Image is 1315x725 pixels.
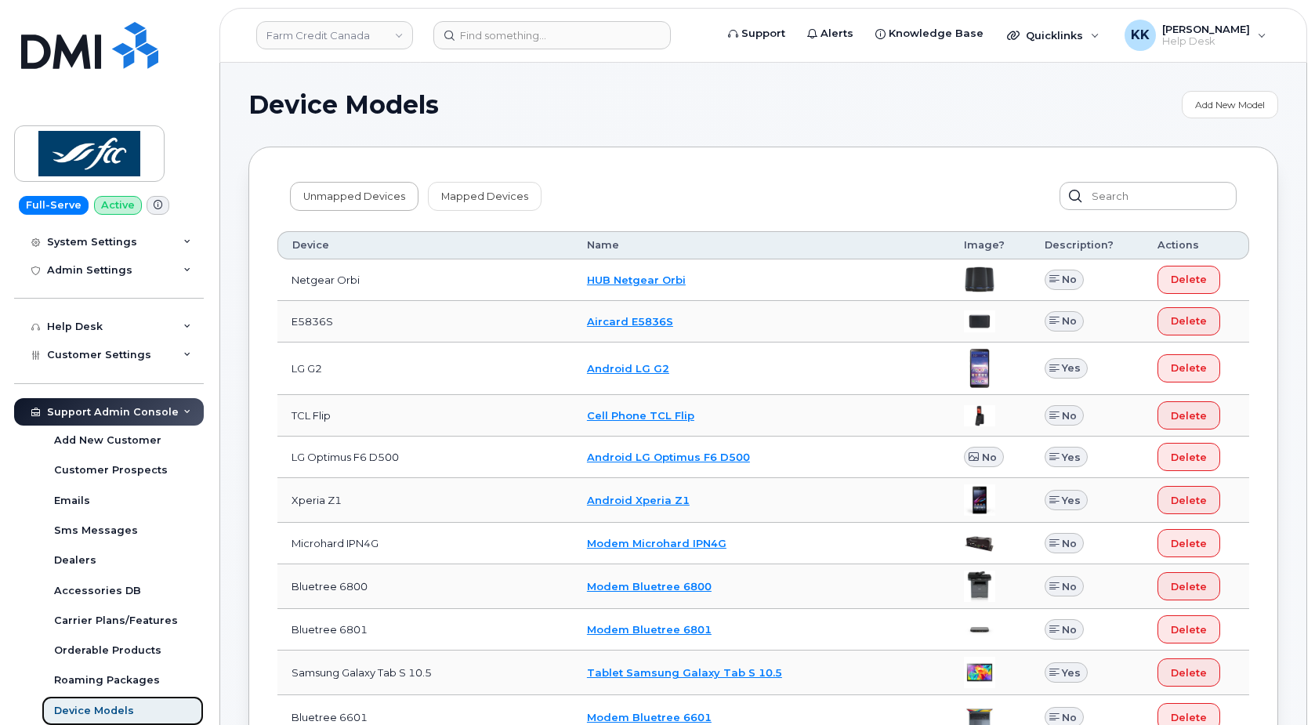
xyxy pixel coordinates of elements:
[982,450,997,465] span: No
[964,571,995,602] img: image20231002-4137094-8a63mw.jpeg
[1062,450,1081,465] span: Yes
[1157,658,1220,687] button: Delete
[1060,182,1237,210] input: Search
[1157,572,1220,600] button: Delete
[1062,579,1077,594] span: No
[964,405,995,426] img: image20231002-4137094-88okhv.jpeg
[1157,266,1220,294] button: Delete
[1171,665,1207,680] span: Delete
[1171,272,1207,287] span: Delete
[587,315,673,328] a: Aircard E5836S
[1062,361,1081,375] span: Yes
[587,711,712,723] a: Modem Bluetree 6601
[1182,91,1278,118] a: Add New Model
[277,231,573,259] th: Device
[1171,536,1207,551] span: Delete
[248,93,439,117] span: Device Models
[587,580,712,593] a: Modem Bluetree 6800
[587,666,782,679] a: Tablet Samsung Galaxy Tab S 10.5
[587,362,669,375] a: Android LG G2
[1062,408,1077,423] span: No
[964,266,995,292] img: image20231002-4137094-ugjnjr.jpeg
[277,478,573,523] td: Xperia Z1
[964,349,995,388] img: image20231002-4137094-6mbmwn.jpeg
[1171,579,1207,594] span: Delete
[1171,622,1207,637] span: Delete
[1062,622,1077,637] span: No
[1157,307,1220,335] button: Delete
[1171,314,1207,328] span: Delete
[587,494,690,506] a: Android Xperia Z1
[964,310,995,332] img: image20231002-4137094-567khy.jpeg
[587,409,694,422] a: Cell Phone TCL Flip
[587,274,686,286] a: HUB Netgear Orbi
[277,523,573,564] td: Microhard IPN4G
[1157,401,1220,430] button: Delete
[1031,231,1143,259] th: Description?
[277,609,573,651] td: Bluetree 6801
[587,451,750,463] a: Android LG Optimus F6 D500
[964,534,995,553] img: image20231002-4137094-1lb3fl4.jpeg
[1062,314,1077,328] span: No
[950,231,1030,259] th: Image?
[1171,450,1207,465] span: Delete
[1143,231,1249,259] th: Actions
[277,395,573,437] td: TCL Flip
[1157,486,1220,514] button: Delete
[428,182,542,210] a: Mapped Devices
[1062,665,1081,680] span: Yes
[277,564,573,609] td: Bluetree 6800
[1062,536,1077,551] span: No
[587,623,712,636] a: Modem Bluetree 6801
[964,657,995,688] img: image20231002-4137094-1roxo0z.jpeg
[277,259,573,301] td: Netgear Orbi
[1247,657,1303,713] iframe: Messenger Launcher
[277,343,573,395] td: LG G2
[1062,272,1077,287] span: No
[277,437,573,478] td: LG Optimus F6 D500
[1157,443,1220,471] button: Delete
[964,484,995,516] img: image20231002-4137094-rxixnz.jpeg
[277,301,573,343] td: E5836S
[1171,493,1207,508] span: Delete
[573,231,951,259] th: Name
[587,537,726,549] a: Modem Microhard IPN4G
[964,618,995,640] img: image20231002-4137094-1md6p5u.jpeg
[1171,710,1207,725] span: Delete
[1062,710,1077,725] span: No
[290,182,418,210] a: Unmapped Devices
[1171,408,1207,423] span: Delete
[1062,493,1081,508] span: Yes
[1157,615,1220,643] button: Delete
[277,651,573,695] td: Samsung Galaxy Tab S 10.5
[1157,354,1220,382] button: Delete
[1171,361,1207,375] span: Delete
[1157,529,1220,557] button: Delete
